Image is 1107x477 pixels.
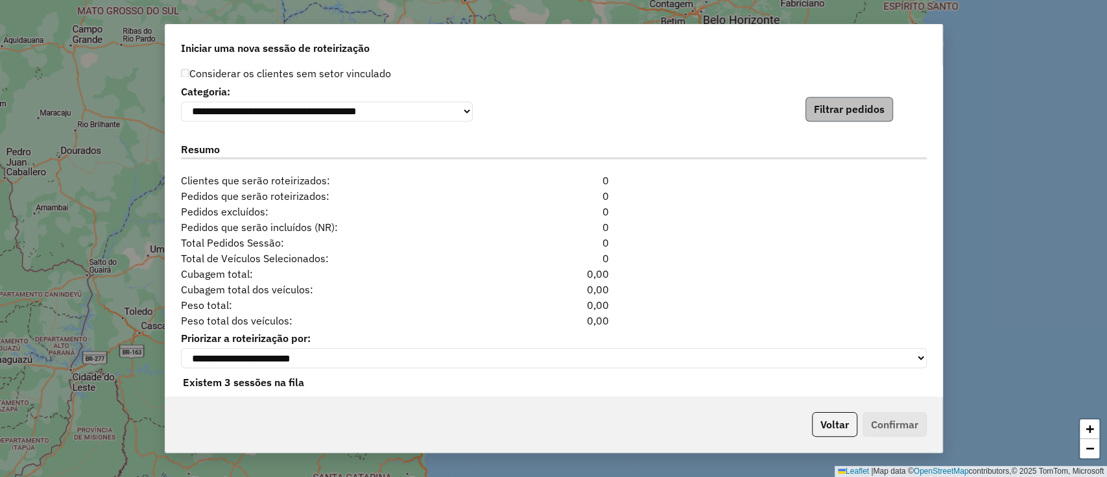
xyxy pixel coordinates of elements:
[835,466,1107,477] div: Map data © contributors,© 2025 TomTom, Microsoft
[490,173,617,188] div: 0
[173,297,490,313] span: Peso total:
[183,375,304,388] strong: Existem 3 sessões na fila
[173,204,490,219] span: Pedidos excluídos:
[181,84,473,99] label: Categoria:
[490,188,617,204] div: 0
[490,313,617,328] div: 0,00
[173,313,490,328] span: Peso total dos veículos:
[1080,419,1099,439] a: Zoom in
[805,97,893,121] button: Filtrar pedidos
[181,330,927,346] label: Priorizar a roteirização por:
[181,40,370,56] span: Iniciar uma nova sessão de roteirização
[838,467,869,476] a: Leaflet
[1086,421,1094,437] span: +
[490,297,617,313] div: 0,00
[490,251,617,266] div: 0
[173,266,490,282] span: Cubagem total:
[1080,439,1099,458] a: Zoom out
[490,266,617,282] div: 0,00
[173,251,490,266] span: Total de Veículos Selecionados:
[490,219,617,235] div: 0
[173,282,490,297] span: Cubagem total dos veículos:
[871,467,873,476] span: |
[490,235,617,251] div: 0
[173,235,490,251] span: Total Pedidos Sessão:
[490,282,617,297] div: 0,00
[181,141,927,159] label: Resumo
[173,173,490,188] span: Clientes que serão roteirizados:
[1086,440,1094,456] span: −
[914,467,969,476] a: OpenStreetMap
[173,188,490,204] span: Pedidos que serão roteirizados:
[181,66,391,81] label: Considerar os clientes sem setor vinculado
[490,204,617,219] div: 0
[173,219,490,235] span: Pedidos que serão incluídos (NR):
[812,412,857,437] button: Voltar
[181,69,189,77] input: Considerar os clientes sem setor vinculado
